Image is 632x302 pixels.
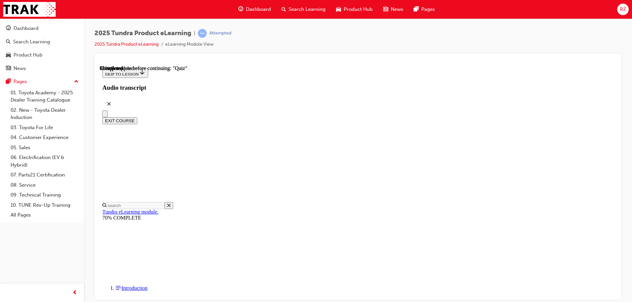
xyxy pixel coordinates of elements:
[209,30,231,36] div: Attempted
[13,65,26,72] div: News
[5,6,46,11] span: SKIP TO LESSON
[8,152,81,170] a: 06. Electrification (EV & Hybrid)
[3,49,81,61] a: Product Hub
[6,66,11,72] span: news-icon
[617,4,629,15] button: RZ
[276,3,331,16] a: search-iconSearch Learning
[281,5,286,13] span: search-icon
[7,137,65,144] input: Search
[3,76,81,88] button: Pages
[8,190,81,200] a: 09. Technical Training
[94,30,191,37] span: 2025 Tundra Product eLearning
[13,25,39,32] div: Dashboard
[8,123,81,133] a: 03. Toyota For Life
[8,143,81,153] a: 05. Sales
[3,36,81,48] a: Search Learning
[408,3,440,16] a: pages-iconPages
[8,210,81,220] a: All Pages
[94,41,159,47] a: 2025 Tundra Product eLearning
[194,30,195,37] span: |
[8,180,81,190] a: 08. Service
[233,3,276,16] a: guage-iconDashboard
[344,6,373,13] span: Product Hub
[3,22,81,35] a: Dashboard
[378,3,408,16] a: news-iconNews
[8,132,81,143] a: 04. Customer Experience
[3,21,81,76] button: DashboardSearch LearningProduct HubNews
[198,29,207,38] span: learningRecordVerb_ATTEMPT-icon
[3,2,56,17] img: Trak
[3,62,81,75] a: News
[13,38,50,46] div: Search Learning
[238,5,243,13] span: guage-icon
[414,5,419,13] span: pages-icon
[331,3,378,16] a: car-iconProduct Hub
[74,78,79,86] span: up-icon
[421,6,435,13] span: Pages
[289,6,326,13] span: Search Learning
[3,144,59,149] a: Tundra eLearning module.
[3,19,514,26] h3: Audio transcript
[6,39,11,45] span: search-icon
[165,41,214,48] li: eLearning Module View
[13,78,27,85] div: Pages
[3,32,16,45] button: Close audio transcript panel
[6,26,11,32] span: guage-icon
[72,289,77,297] span: prev-icon
[65,137,73,144] button: Close search menu
[246,6,271,13] span: Dashboard
[336,5,341,13] span: car-icon
[3,45,8,52] button: Close navigation menu
[13,51,42,59] div: Product Hub
[3,52,38,59] button: EXIT COURSE
[3,3,48,12] button: SKIP TO LESSON
[6,79,11,85] span: pages-icon
[3,150,514,155] div: 70% COMPLETE
[6,52,11,58] span: car-icon
[383,5,388,13] span: news-icon
[620,6,626,13] span: RZ
[8,170,81,180] a: 07. Parts21 Certification
[391,6,403,13] span: News
[8,105,81,123] a: 02. New - Toyota Dealer Induction
[8,200,81,210] a: 10. TUNE Rev-Up Training
[8,88,81,105] a: 01. Toyota Academy - 2025 Dealer Training Catalogue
